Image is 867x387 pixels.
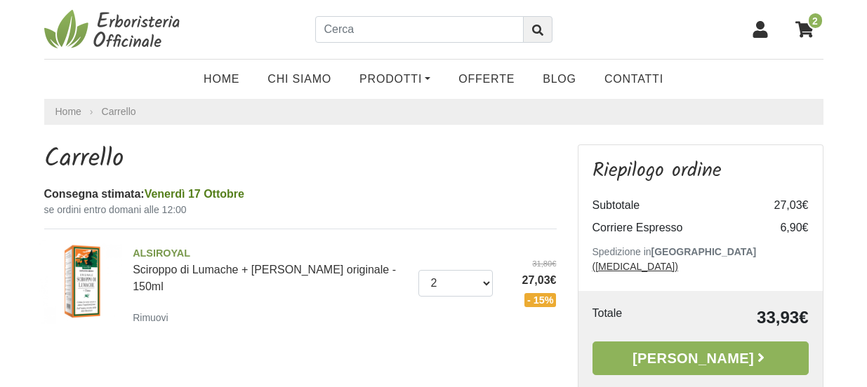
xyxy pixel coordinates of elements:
[102,106,136,117] a: Carrello
[651,246,757,257] b: [GEOGRAPHIC_DATA]
[593,217,753,239] td: Corriere Espresso
[44,8,185,50] img: Erboristeria Officinale
[44,144,557,175] h1: Carrello
[39,240,123,324] img: Sciroppo di Lumache + Timo originale - 150ml
[44,203,557,217] small: se ordini entro domani alle 12:00
[444,65,529,93] a: OFFERTE
[44,186,557,203] div: Consegna stimata:
[190,65,253,93] a: Home
[133,246,408,292] a: ALSIROYALSciroppo di Lumache + [PERSON_NAME] originale - 150ml
[807,12,823,29] span: 2
[593,194,753,217] td: Subtotale
[345,65,444,93] a: Prodotti
[753,217,809,239] td: 6,90€
[753,194,809,217] td: 27,03€
[590,65,677,93] a: Contatti
[315,16,524,43] input: Cerca
[44,99,823,125] nav: breadcrumb
[593,245,809,274] p: Spedizione in
[253,65,345,93] a: Chi Siamo
[788,12,823,47] a: 2
[529,65,590,93] a: Blog
[593,341,809,375] a: [PERSON_NAME]
[133,312,168,323] small: Rimuovi
[503,272,557,289] span: 27,03€
[145,188,244,200] span: Venerdì 17 Ottobre
[672,305,809,330] td: 33,93€
[593,305,672,330] td: Totale
[503,258,557,270] del: 31,80€
[593,261,678,272] a: ([MEDICAL_DATA])
[133,308,174,326] a: Rimuovi
[593,159,809,183] h3: Riepilogo ordine
[524,293,557,307] span: - 15%
[133,246,408,262] span: ALSIROYAL
[55,104,81,119] a: Home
